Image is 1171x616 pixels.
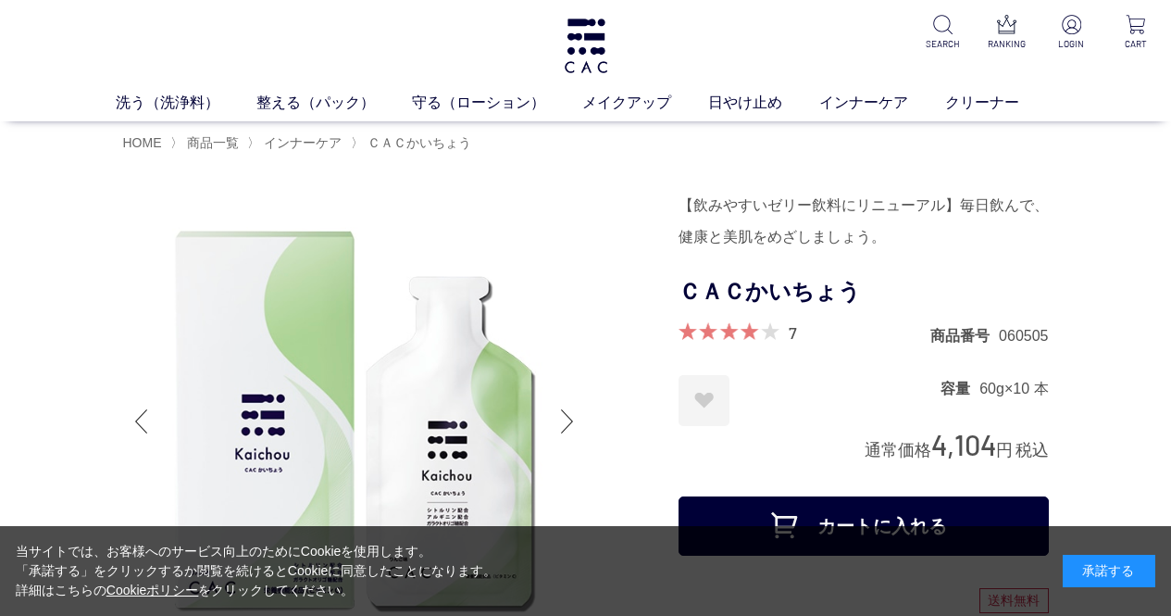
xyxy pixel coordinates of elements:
p: LOGIN [1051,37,1092,51]
span: 商品一覧 [187,135,239,150]
a: 7 [789,322,797,343]
a: ＣＡＣかいちょう [364,135,471,150]
a: LOGIN [1051,15,1092,51]
li: 〉 [351,134,476,152]
li: 〉 [170,134,243,152]
a: 洗う（洗浄料） [116,92,256,114]
p: RANKING [986,37,1028,51]
span: 通常価格 [865,441,931,459]
span: ＣＡＣかいちょう [367,135,471,150]
div: 当サイトでは、お客様へのサービス向上のためにCookieを使用します。 「承諾する」をクリックするか閲覧を続けるとCookieに同意したことになります。 詳細はこちらの をクリックしてください。 [16,542,497,600]
img: logo [562,19,610,73]
a: Cookieポリシー [106,583,199,597]
a: RANKING [986,15,1028,51]
a: 商品一覧 [183,135,239,150]
a: 守る（ローション） [412,92,582,114]
dd: 60g×10 本 [979,379,1048,398]
a: メイクアップ [582,92,708,114]
dt: 商品番号 [930,326,999,346]
p: CART [1115,37,1156,51]
div: Previous slide [123,384,160,459]
a: SEARCH [922,15,964,51]
a: お気に入りに登録する [679,375,729,426]
li: 〉 [247,134,346,152]
span: 円 [996,441,1013,459]
a: インナーケア [260,135,342,150]
div: 承諾する [1063,555,1155,587]
span: 税込 [1015,441,1049,459]
button: カートに入れる [679,497,1049,556]
a: CART [1115,15,1156,51]
div: Next slide [549,384,586,459]
span: 4,104 [931,427,996,461]
a: 日やけ止め [708,92,819,114]
dt: 容量 [941,379,979,398]
a: クリーナー [945,92,1056,114]
h1: ＣＡＣかいちょう [679,271,1049,313]
a: HOME [123,135,162,150]
dd: 060505 [999,326,1048,346]
a: インナーケア [819,92,945,114]
span: インナーケア [264,135,342,150]
a: 整える（パック） [256,92,412,114]
p: SEARCH [922,37,964,51]
div: 【飲みやすいゼリー飲料にリニューアル】毎日飲んで、健康と美肌をめざしましょう。 [679,190,1049,253]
